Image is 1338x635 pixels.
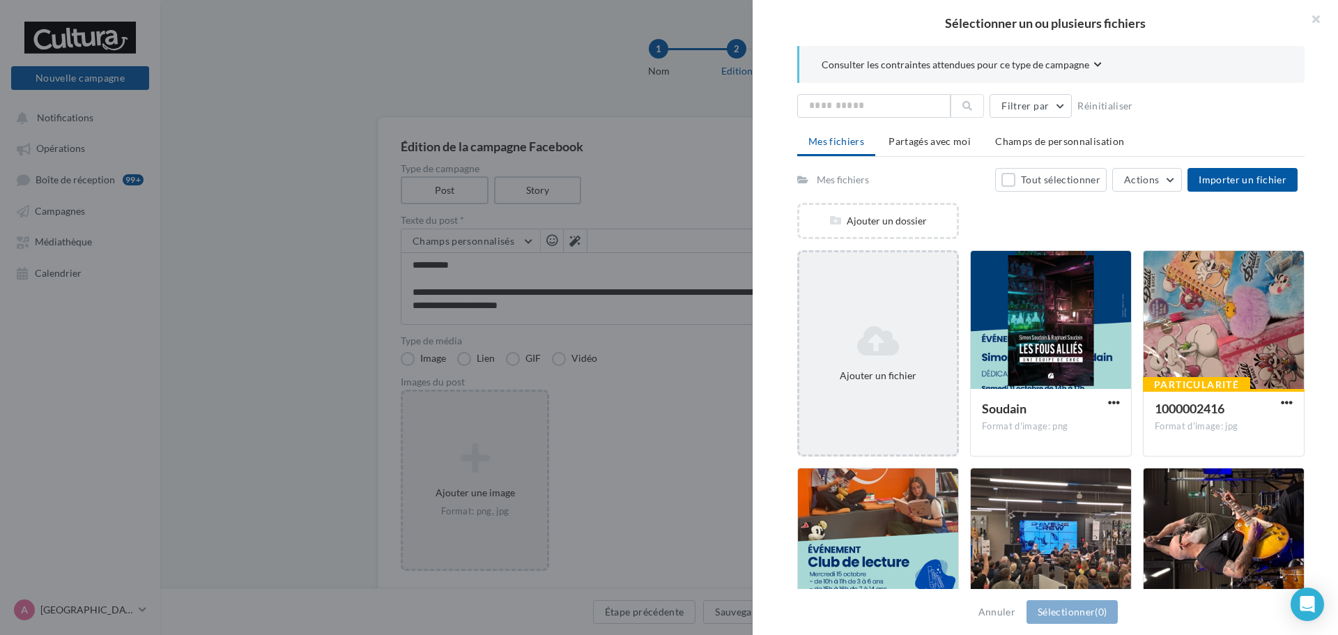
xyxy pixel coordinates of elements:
div: Open Intercom Messenger [1291,588,1324,621]
button: Filtrer par [990,94,1072,118]
button: Consulter les contraintes attendues pour ce type de campagne [822,57,1102,75]
span: Mes fichiers [808,135,864,147]
div: Format d'image: png [982,420,1120,433]
button: Réinitialiser [1072,98,1139,114]
div: Mes fichiers [817,173,869,187]
span: Actions [1124,174,1159,185]
div: Ajouter un fichier [805,369,951,383]
div: Ajouter un dossier [799,214,957,228]
h2: Sélectionner un ou plusieurs fichiers [775,17,1316,29]
button: Actions [1112,168,1182,192]
span: Soudain [982,401,1026,416]
span: Partagés avec moi [889,135,971,147]
button: Importer un fichier [1187,168,1298,192]
span: Importer un fichier [1199,174,1286,185]
div: Format d'image: jpg [1155,420,1293,433]
button: Tout sélectionner [995,168,1107,192]
button: Sélectionner(0) [1026,600,1118,624]
span: 1000002416 [1155,401,1224,416]
span: Consulter les contraintes attendues pour ce type de campagne [822,58,1089,72]
div: Particularité [1143,377,1250,392]
span: Champs de personnalisation [995,135,1124,147]
span: (0) [1095,606,1107,618]
button: Annuler [973,604,1021,620]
